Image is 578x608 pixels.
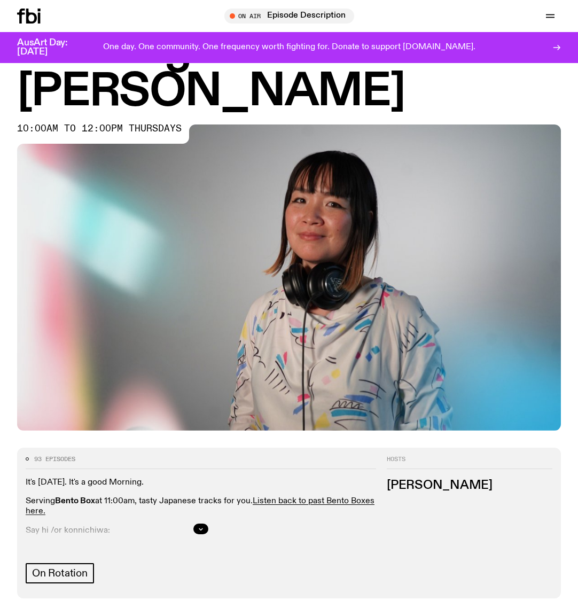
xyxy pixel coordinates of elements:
h3: AusArt Day: [DATE] [17,38,85,57]
h1: Mornings with [PERSON_NAME] [17,27,561,114]
a: On Rotation [26,563,94,583]
p: One day. One community. One frequency worth fighting for. Donate to support [DOMAIN_NAME]. [103,43,475,52]
button: On AirEpisode Description [224,9,354,24]
span: 93 episodes [34,456,75,462]
p: Serving at 11:00am, tasty Japanese tracks for you. [26,496,376,517]
p: It's [DATE]. It's a good Morning. [26,478,376,488]
strong: Bento Box [55,497,95,505]
h3: [PERSON_NAME] [387,480,552,492]
span: 10:00am to 12:00pm thursdays [17,124,182,133]
h2: Hosts [387,456,552,469]
span: On Rotation [32,567,88,579]
img: Kana Frazer is smiling at the camera with her head tilted slightly to her left. She wears big bla... [17,124,561,431]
